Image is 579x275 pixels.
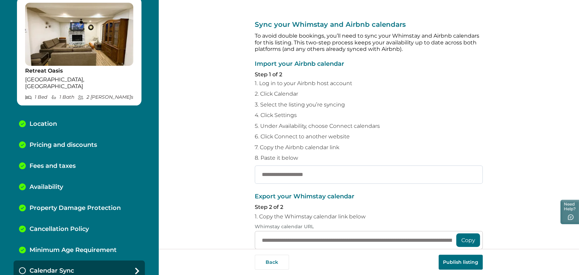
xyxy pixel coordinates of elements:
[255,20,483,28] p: Sync your Whimstay and Airbnb calendars
[255,80,483,87] p: 1. Log in to your Airbnb host account
[255,101,483,108] p: 3. Select the listing you’re syncing
[30,141,97,149] p: Pricing and discounts
[30,225,89,233] p: Cancellation Policy
[456,233,480,247] button: Copy
[255,204,483,211] p: Step 2 of 2
[255,155,483,161] p: 8. Paste it below
[30,162,76,170] p: Fees and taxes
[78,94,133,100] p: 2 [PERSON_NAME] s
[255,61,483,67] p: Import your Airbnb calendar
[255,91,483,97] p: 2. Click Calendar
[51,94,74,100] p: 1 Bath
[439,255,483,270] button: Publish listing
[255,224,483,230] p: Whimstay calendar URL
[25,3,133,66] img: propertyImage_Retreat Oasis
[255,255,289,270] button: Back
[255,193,483,200] p: Export your Whimstay calendar
[255,33,483,53] p: To avoid double bookings, you’ll need to sync your Whimstay and Airbnb calendars for this listing...
[255,133,483,140] p: 6. Click Connect to another website
[25,67,133,74] p: Retreat Oasis
[30,267,74,275] p: Calendar Sync
[255,213,483,220] p: 1. Copy the Whimstay calendar link below
[30,183,63,191] p: Availability
[30,204,121,212] p: Property Damage Protection
[25,94,47,100] p: 1 Bed
[255,144,483,151] p: 7. Copy the Airbnb calendar link
[255,112,483,119] p: 4. Click Settings
[255,123,483,130] p: 5. Under Availability, choose Connect calendars
[25,76,133,90] p: [GEOGRAPHIC_DATA], [GEOGRAPHIC_DATA]
[30,120,57,128] p: Location
[30,247,117,254] p: Minimum Age Requirement
[255,71,483,78] p: Step 1 of 2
